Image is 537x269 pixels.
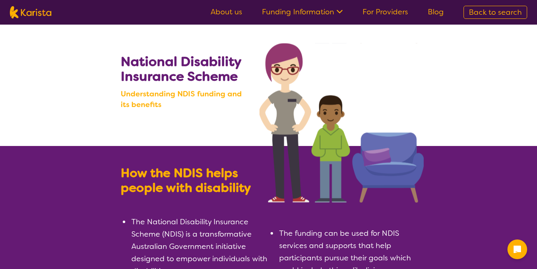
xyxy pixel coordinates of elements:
a: For Providers [363,7,408,17]
a: About us [211,7,242,17]
img: Karista logo [10,6,51,18]
span: Back to search [469,7,522,17]
img: Search NDIS services with Karista [259,43,424,203]
a: Blog [428,7,444,17]
a: Funding Information [262,7,343,17]
a: Back to search [464,6,527,19]
b: Understanding NDIS funding and its benefits [121,89,252,110]
b: How the NDIS helps people with disability [121,165,251,196]
b: National Disability Insurance Scheme [121,53,241,85]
